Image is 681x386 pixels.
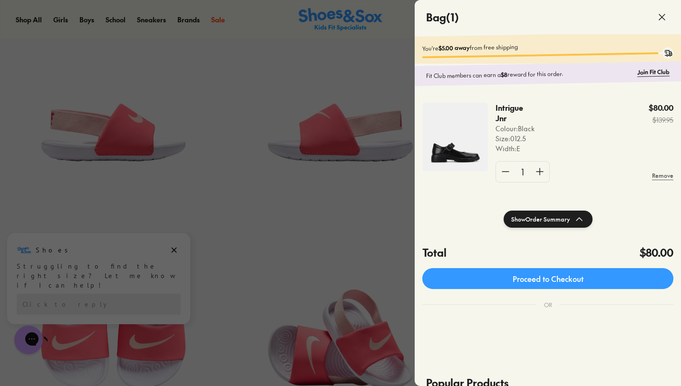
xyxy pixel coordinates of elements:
[536,293,560,317] div: OR
[637,68,670,77] a: Join Fit Club
[496,124,536,134] p: Colour: Black
[422,245,447,261] h4: Total
[515,162,530,182] div: 1
[17,62,181,83] div: Reply to the campaigns
[649,115,673,125] s: $139.95
[5,3,33,32] button: Gorgias live chat
[7,11,190,58] div: Message from Shoes. Struggling to find the right size? Let me know if I can help!
[504,211,593,228] button: ShowOrder Summary
[640,245,673,261] h4: $80.00
[426,68,633,80] p: Fit Club members can earn a reward for this order.
[422,103,488,171] img: 4-109590.jpg
[422,268,673,289] a: Proceed to Checkout
[17,30,181,58] div: Struggling to find the right size? Let me know if I can help!
[501,70,507,78] b: $8
[438,44,470,52] b: $5.00 away
[496,144,536,154] p: Width : E
[7,1,190,93] div: Campaign message
[496,103,528,124] p: Intrigue Jnr
[426,10,459,25] h4: Bag ( 1 )
[167,12,181,25] button: Dismiss campaign
[422,328,673,354] iframe: PayPal-paypal
[36,14,73,23] h3: Shoes
[649,103,673,113] p: $80.00
[422,39,673,52] p: You're from free shipping
[17,11,32,26] img: Shoes logo
[496,134,536,144] p: Size : 012.5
